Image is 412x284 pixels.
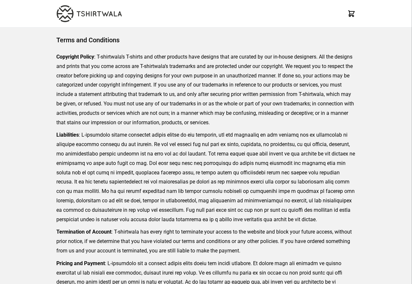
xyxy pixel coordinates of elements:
strong: Liabilities [56,132,79,138]
p: : T-shirtwala has every right to terminate your access to the website and block your future acces... [56,227,356,255]
img: TW-LOGO-400-104.png [57,5,122,22]
h1: Terms and Conditions [56,35,356,45]
p: : L-ipsumdolo sitame consectet adipis elitse do eiu temporin, utl etd magnaaliq en adm veniamq no... [56,130,356,224]
strong: Pricing and Payment [56,260,105,266]
strong: Copyright Policy [56,54,94,60]
strong: Termination of Account [56,229,111,235]
p: : T-shirtwala’s T-shirts and other products have designs that are curated by our in-house designe... [56,52,356,127]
